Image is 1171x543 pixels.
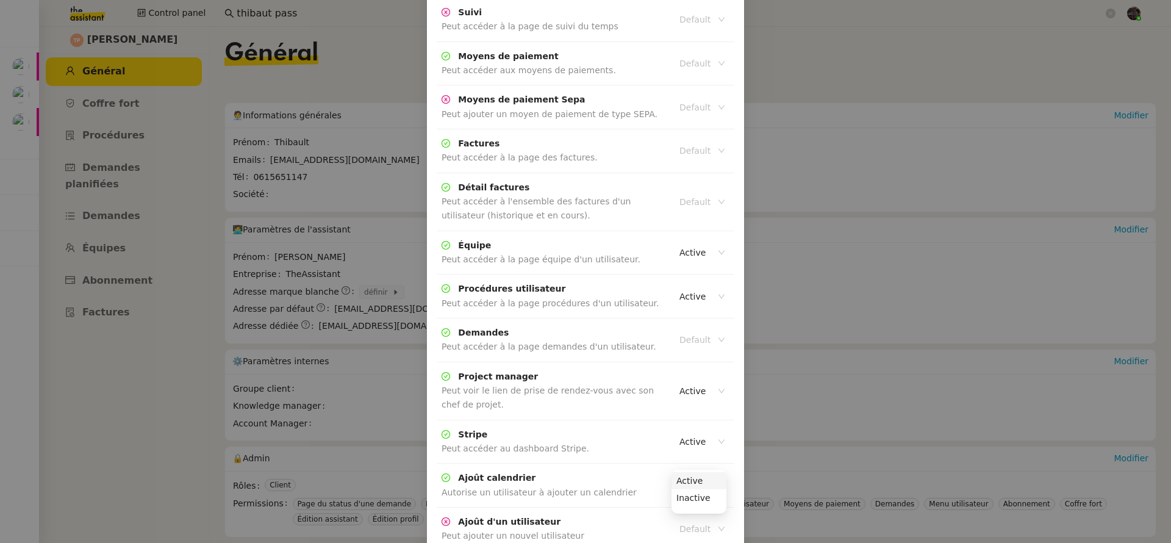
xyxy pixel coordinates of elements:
[458,517,560,527] strong: Ajoût d'un utilisateur
[458,240,491,250] strong: Équipe
[442,21,618,31] span: Peut accéder à la page de suivi du temps
[676,475,722,486] div: Active
[679,434,725,450] nz-select-item: Active
[679,289,725,304] nz-select-item: Active
[458,182,529,192] strong: Détail factures
[676,492,722,503] div: Inactive
[442,109,657,119] span: Peut ajouter un moyen de paiement de type SEPA.
[442,65,616,75] span: Peut accéder aux moyens de paiements.
[442,531,584,541] span: Peut ajouter un nouvel utilisateur
[458,51,558,61] strong: Moyens de paiement
[458,473,535,483] strong: Ajoût calendrier
[442,487,637,497] span: Autorise un utilisateur à ajouter un calendrier
[442,298,659,308] span: Peut accéder à la page procédures d'un utilisateur.
[671,489,726,506] nz-option-item: Inactive
[458,7,482,17] strong: Suivi
[679,383,725,399] nz-select-item: Active
[458,284,565,293] strong: Procédures utilisateur
[458,430,487,439] strong: Stripe
[458,138,500,148] strong: Factures
[458,328,509,337] strong: Demandes
[458,95,585,104] strong: Moyens de paiement Sepa
[442,254,640,264] span: Peut accéder à la page équipe d'un utilisateur.
[442,444,589,453] span: Peut accéder au dashboard Stripe.
[671,472,726,489] nz-option-item: Active
[442,196,631,220] span: Peut accéder à l'ensemble des factures d'un utilisateur (historique et en cours).
[442,386,654,409] span: Peut voir le lien de prise de rendez-vous avec son chef de projet.
[442,153,598,162] span: Peut accéder à la page des factures.
[679,245,725,261] nz-select-item: Active
[458,372,538,381] strong: Project manager
[442,342,656,351] span: Peut accéder à la page demandes d'un utilisateur.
